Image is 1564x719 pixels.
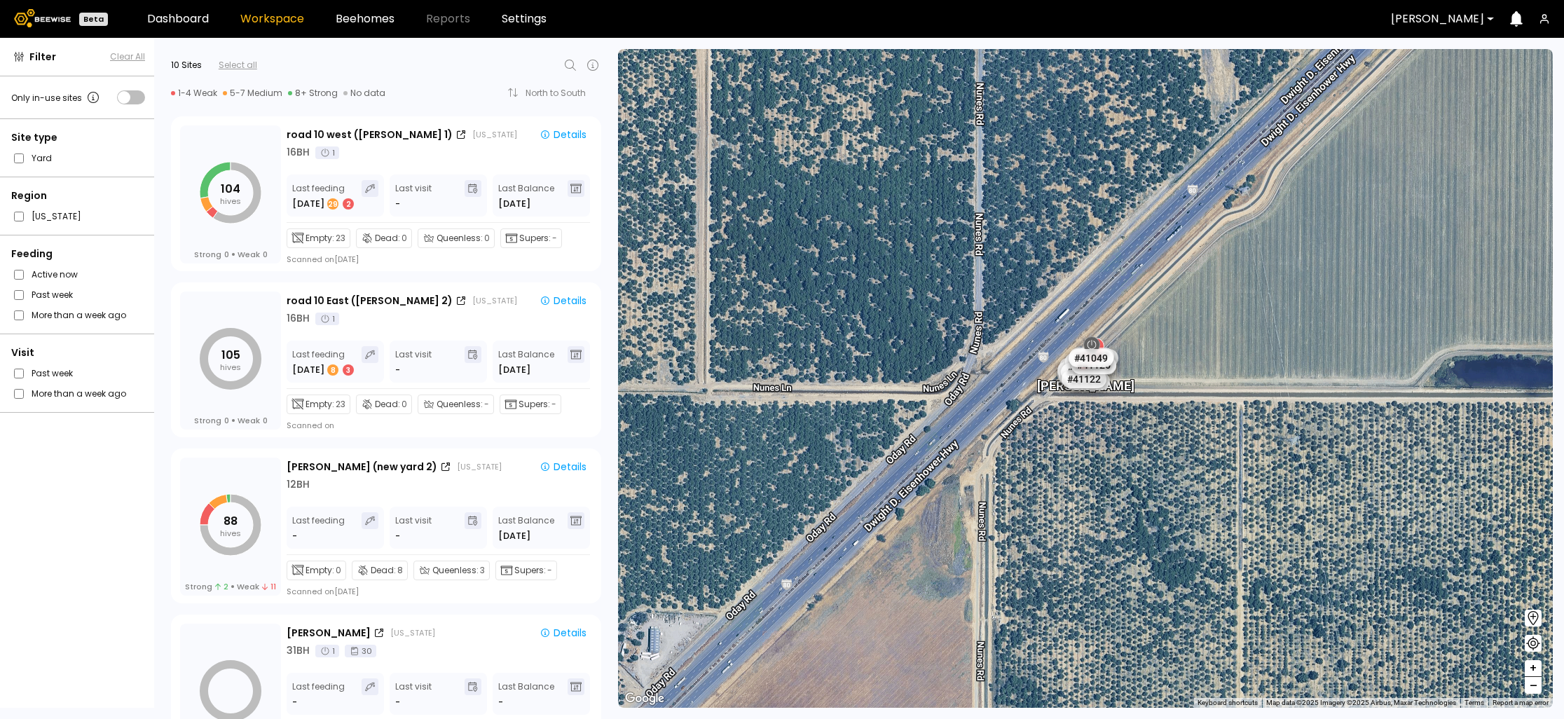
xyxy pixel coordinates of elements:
div: 5-7 Medium [223,88,282,99]
button: Details [534,127,592,142]
div: Site type [11,130,145,145]
span: - [498,695,503,709]
label: More than a week ago [32,308,126,322]
div: # 41049 [1069,349,1113,367]
div: Last visit [395,678,432,709]
label: Past week [32,287,73,302]
div: Region [11,189,145,203]
div: Empty: [287,395,350,414]
div: [PERSON_NAME] (new yard 2) [287,460,437,474]
div: [US_STATE] [457,461,502,472]
div: Last Balance [498,678,554,709]
div: 31 BH [287,643,310,658]
span: Filter [29,50,56,64]
span: 0 [484,232,490,245]
div: Strong Weak [185,582,277,591]
div: 3 [343,364,354,376]
div: 16 BH [287,311,310,326]
div: - [395,695,400,709]
div: [DATE] [292,363,355,377]
span: - [547,564,552,577]
span: 0 [224,249,229,259]
div: Scanned on [DATE] [287,586,359,597]
div: - [395,529,400,543]
div: Last Balance [498,180,554,211]
div: 10 Sites [171,59,202,71]
div: Empty: [287,228,350,248]
span: – [1530,677,1537,694]
div: 2 [343,198,354,210]
div: Dead: [356,228,412,248]
button: + [1525,660,1542,677]
tspan: 105 [221,347,240,363]
div: 1 [315,146,339,159]
a: Beehomes [336,13,395,25]
div: 8 [327,364,338,376]
div: [US_STATE] [472,295,517,306]
div: [PERSON_NAME] [287,626,371,641]
span: + [1529,659,1537,677]
div: Supers: [500,228,562,248]
tspan: hives [220,196,241,207]
a: Open this area in Google Maps (opens a new window) [622,690,668,708]
tspan: hives [220,362,241,373]
button: Clear All [110,50,145,63]
button: Keyboard shortcuts [1198,698,1258,708]
div: Visit [11,345,145,360]
div: Last visit [395,346,432,377]
tspan: 88 [224,513,238,529]
div: # 41122 [1062,370,1106,388]
span: - [551,398,556,411]
span: 11 [262,582,276,591]
div: Scanned on [DATE] [287,254,359,265]
button: Details [534,625,592,641]
div: Scanned on [287,420,334,431]
label: [US_STATE] [32,209,81,224]
label: Past week [32,366,73,381]
span: - [552,232,557,245]
span: Map data ©2025 Imagery ©2025 Airbus, Maxar Technologies [1266,699,1456,706]
label: Active now [32,267,78,282]
div: North to South [526,89,596,97]
div: # 41046 [1057,362,1102,380]
div: Last feeding [292,180,355,211]
div: Last feeding [292,512,345,543]
div: No data [343,88,385,99]
span: 23 [336,232,345,245]
div: 1 [315,313,339,325]
div: [US_STATE] [390,627,435,638]
a: Settings [502,13,547,25]
div: Details [540,460,586,473]
div: Dead: [356,395,412,414]
div: Queenless: [413,561,490,580]
div: 29 [327,198,338,210]
div: # 41113 [1059,367,1104,385]
div: - [395,363,400,377]
div: Dead: [352,561,408,580]
span: 0 [263,416,268,425]
label: More than a week ago [32,386,126,401]
span: 8 [397,564,403,577]
span: 0 [224,416,229,425]
label: Yard [32,151,52,165]
div: Feeding [11,247,145,261]
div: 8+ Strong [288,88,338,99]
img: Beewise logo [14,9,71,27]
div: - [395,197,400,211]
div: road 10 west ([PERSON_NAME] 1) [287,128,453,142]
div: Queenless: [418,395,494,414]
button: Details [534,459,592,474]
div: - [292,695,299,709]
div: Last visit [395,512,432,543]
a: Terms (opens in new tab) [1464,699,1484,706]
div: Strong Weak [194,249,268,259]
span: - [484,398,489,411]
div: 1-4 Weak [171,88,217,99]
span: 0 [263,249,268,259]
img: Google [622,690,668,708]
div: Empty: [287,561,346,580]
div: Supers: [495,561,557,580]
div: [DATE] [292,197,355,211]
div: 12 BH [287,477,310,492]
div: - [292,529,299,543]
